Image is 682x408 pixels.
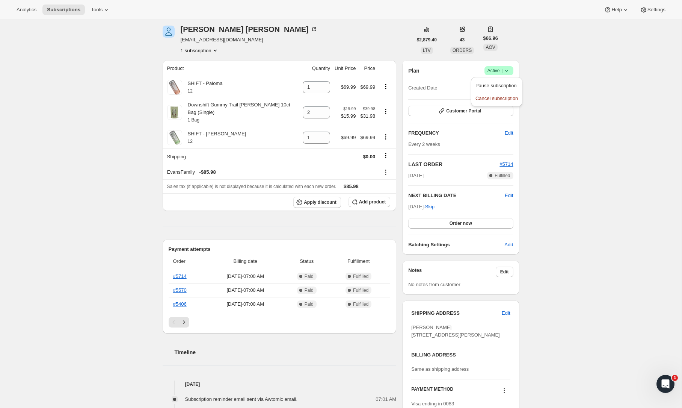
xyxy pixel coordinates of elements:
span: Subscription reminder email sent via Awtomic email. [185,396,298,402]
span: LTV [423,48,431,53]
div: SHIFT - Paloma [182,80,223,95]
h3: SHIPPING ADDRESS [411,309,502,317]
button: $2,879.40 [412,35,441,45]
span: $69.99 [341,84,356,90]
span: $2,879.40 [417,37,437,43]
button: Tools [86,5,115,15]
span: $15.99 [341,112,356,120]
button: Cancel subscription [473,92,520,104]
span: Add product [359,199,386,205]
img: product img [167,105,182,120]
div: EvansFamily [167,168,376,176]
div: [PERSON_NAME] [PERSON_NAME] [181,26,318,33]
span: Skip [425,203,435,211]
a: #5406 [173,301,187,307]
span: Tools [91,7,103,13]
button: Order now [408,218,513,229]
small: $19.99 [343,106,356,111]
span: AOV [486,45,495,50]
h3: Notes [408,267,496,277]
span: Customer Portal [446,108,481,114]
span: Active [487,67,510,74]
span: Sales tax (if applicable) is not displayed because it is calculated with each new order. [167,184,336,189]
span: $0.00 [363,154,376,159]
span: [DATE] · 07:00 AM [208,273,282,280]
button: Add product [349,197,390,207]
span: Subscriptions [47,7,80,13]
span: Apply discount [304,199,336,205]
button: Edit [500,127,518,139]
button: Customer Portal [408,106,513,116]
h2: FREQUENCY [408,129,505,137]
button: Add [500,239,518,251]
button: Product actions [181,47,219,54]
img: product img [167,80,182,95]
button: Pause subscription [473,79,520,91]
th: Unit Price [332,60,358,77]
h2: Payment attempts [169,246,391,253]
th: Order [169,253,207,270]
span: ORDERS [453,48,472,53]
h6: Batching Settings [408,241,504,249]
span: Every 2 weeks [408,141,440,147]
button: Edit [497,307,515,319]
span: Fulfilled [353,287,368,293]
button: Edit [505,192,513,199]
h3: BILLING ADDRESS [411,351,510,359]
span: Edit [500,269,509,275]
span: $66.96 [483,35,498,42]
button: #5714 [499,161,513,168]
div: Downshift Gummy Trail [PERSON_NAME] 10ct Bag (Single) [182,101,299,124]
span: 1 [672,375,678,381]
span: Same as shipping address [411,366,469,372]
span: Paid [305,287,314,293]
span: [DATE] [408,172,424,179]
button: Product actions [380,82,392,91]
span: No notes from customer [408,282,460,287]
th: Price [358,60,377,77]
h2: Plan [408,67,419,74]
button: Skip [421,201,439,213]
span: [EMAIL_ADDRESS][DOMAIN_NAME] [181,36,318,44]
span: [DATE] · [408,204,435,209]
small: $39.98 [363,106,375,111]
a: #5714 [173,273,187,279]
span: - $85.98 [199,168,216,176]
span: Status [287,258,327,265]
button: Help [599,5,634,15]
span: Paid [305,273,314,279]
span: 43 [460,37,465,43]
iframe: Intercom live chat [656,375,674,393]
span: Order now [450,220,472,226]
button: 43 [455,35,469,45]
th: Quantity [300,60,332,77]
button: Apply discount [293,197,341,208]
small: 1 Bag [188,117,199,123]
span: Settings [647,7,665,13]
span: Add [504,241,513,249]
span: $85.98 [344,184,359,189]
th: Shipping [163,148,301,165]
button: Settings [635,5,670,15]
th: Product [163,60,301,77]
button: Edit [496,267,513,277]
div: SHIFT - [PERSON_NAME] [182,130,246,145]
span: | [501,68,502,74]
span: Billing date [208,258,282,265]
span: [DATE] · 07:00 AM [208,300,282,308]
span: Fulfillment [331,258,386,265]
span: 07:01 AM [376,396,396,403]
button: Product actions [380,108,392,116]
h4: [DATE] [163,381,397,388]
button: Subscriptions [42,5,85,15]
span: $69.99 [360,84,375,90]
span: Paid [305,301,314,307]
a: #5714 [499,161,513,167]
span: Analytics [17,7,36,13]
span: $69.99 [360,135,375,140]
span: Edit [505,129,513,137]
nav: Pagination [169,317,391,328]
span: Edit [502,309,510,317]
span: Cancel subscription [475,96,518,101]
